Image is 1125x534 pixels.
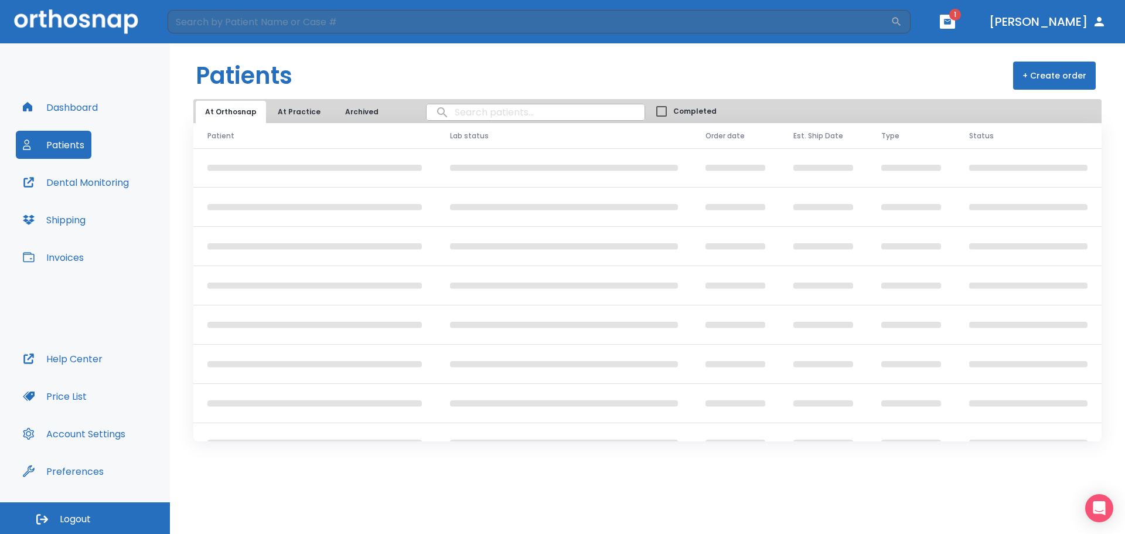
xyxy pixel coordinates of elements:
[881,131,899,141] span: Type
[196,58,292,93] h1: Patients
[705,131,745,141] span: Order date
[16,457,111,485] button: Preferences
[450,131,489,141] span: Lab status
[101,466,112,477] div: Tooltip anchor
[949,9,961,21] span: 1
[16,243,91,271] button: Invoices
[793,131,843,141] span: Est. Ship Date
[1085,494,1113,522] div: Open Intercom Messenger
[427,101,645,124] input: search
[196,101,266,123] button: At Orthosnap
[268,101,330,123] button: At Practice
[969,131,994,141] span: Status
[168,10,891,33] input: Search by Patient Name or Case #
[196,101,393,123] div: tabs
[673,106,717,117] span: Completed
[16,382,94,410] button: Price List
[16,168,136,196] button: Dental Monitoring
[16,345,110,373] button: Help Center
[60,513,91,526] span: Logout
[16,420,132,448] button: Account Settings
[16,131,91,159] button: Patients
[984,11,1111,32] button: [PERSON_NAME]
[16,206,93,234] button: Shipping
[332,101,391,123] button: Archived
[1013,62,1096,90] button: + Create order
[14,9,138,33] img: Orthosnap
[207,131,234,141] span: Patient
[16,93,105,121] button: Dashboard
